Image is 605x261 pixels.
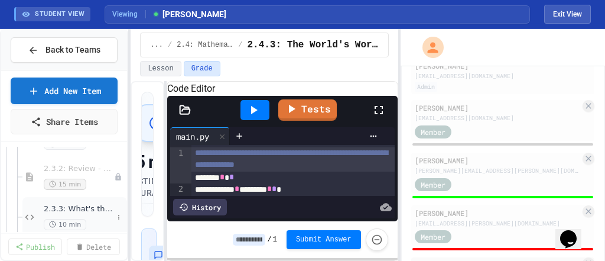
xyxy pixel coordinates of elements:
div: History [173,199,227,215]
a: Add New Item [11,78,118,104]
h6: Code Editor [167,82,397,96]
div: Admin [415,82,437,92]
span: / [238,40,242,50]
span: / [168,40,172,50]
span: 2.3.2: Review - Variables and Data Types [44,164,114,174]
button: Grade [184,61,220,76]
div: 2 [170,183,185,195]
span: Member [421,231,445,242]
div: main.py [170,130,215,143]
div: main.py [170,127,230,145]
span: Viewing [112,9,146,20]
div: [PERSON_NAME][EMAIL_ADDRESS][PERSON_NAME][DOMAIN_NAME] [415,166,580,175]
span: 10 min [44,219,86,230]
a: Delete [67,239,121,255]
button: Force resubmission of student's answer (Admin only) [366,228,388,251]
span: Member [421,127,445,137]
div: [PERSON_NAME] [415,208,580,218]
div: [EMAIL_ADDRESS][DOMAIN_NAME] [415,72,591,80]
span: 1 [273,235,277,244]
button: Submit Answer [287,230,361,249]
button: Exit student view [544,5,591,24]
iframe: chat widget [555,214,593,249]
span: ... [150,40,163,50]
span: STUDENT VIEW [35,9,84,20]
span: 15 min [44,179,86,190]
button: Back to Teams [11,37,118,63]
a: Share Items [11,109,118,134]
div: [EMAIL_ADDRESS][DOMAIN_NAME] [415,114,580,123]
div: [EMAIL_ADDRESS][PERSON_NAME][DOMAIN_NAME] [415,219,580,228]
div: [PERSON_NAME] [415,155,580,166]
div: 1 [170,147,185,183]
span: / [268,235,272,244]
span: 2.3.3: What's the Type? [44,204,113,214]
a: Publish [8,239,62,255]
span: [PERSON_NAME] [152,8,226,21]
button: More options [113,211,125,223]
a: Tests [278,99,337,121]
span: 2.4: Mathematical Operators [177,40,233,50]
div: Unpublished [114,173,122,181]
button: Lesson [140,61,181,76]
div: [PERSON_NAME] [415,102,580,113]
span: 2.4.3: The World's Worst Farmer's Market [247,38,378,52]
div: My Account [410,34,447,61]
div: 3 [170,195,185,207]
span: Member [421,179,445,190]
span: Back to Teams [45,44,100,56]
span: Submit Answer [296,235,352,244]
